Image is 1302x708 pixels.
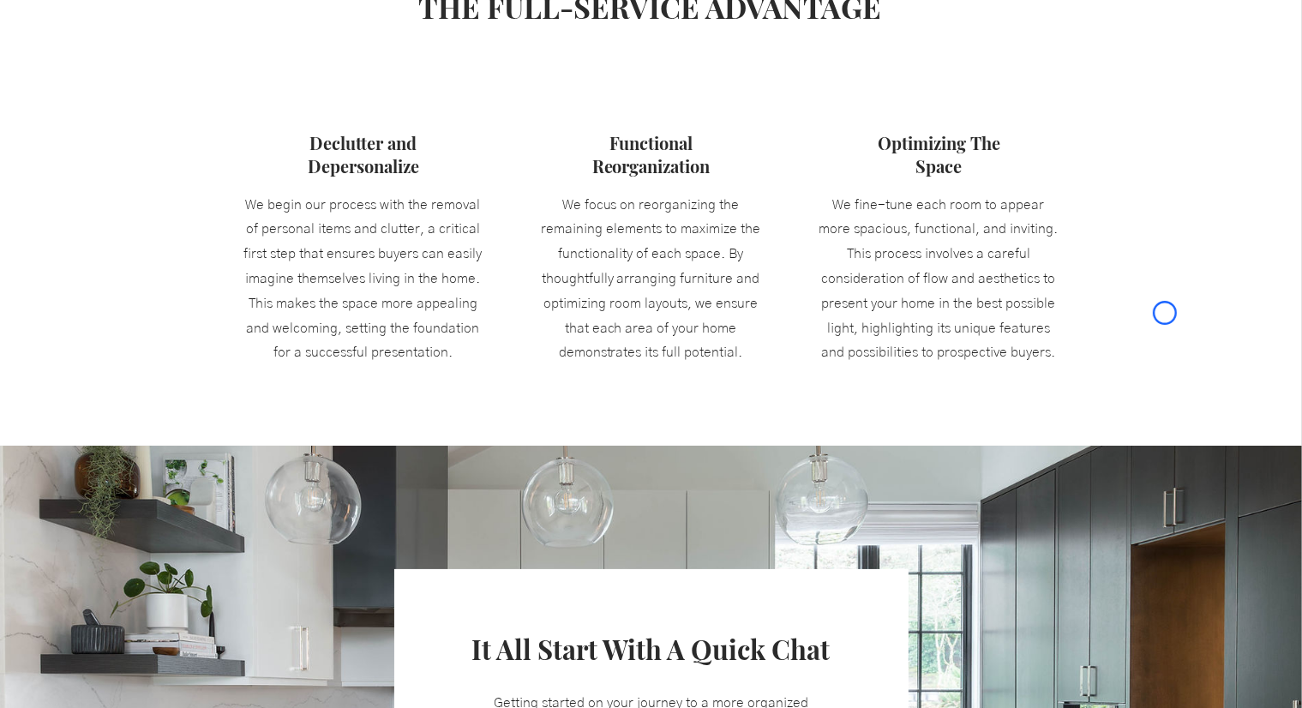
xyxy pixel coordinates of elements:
[243,198,482,360] span: We begin our process with the removal of personal items and clutter, a critical first step that e...
[837,131,1042,177] h3: Optimizing The Space
[541,198,760,360] span: We focus on reorganizing the remaining elements to maximize the functionality of each space. By t...
[440,631,863,668] h3: It All Start With A Quick Chat
[308,131,419,177] span: Declutter and Depersonalize
[819,198,1059,360] span: We fine-tune each room to appear more spacious, functional, and inviting. This process involves a...
[592,131,711,177] span: Functional Reorganization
